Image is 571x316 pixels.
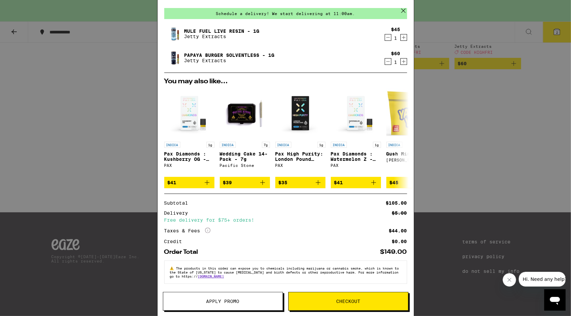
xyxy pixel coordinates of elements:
span: $41 [334,180,343,185]
p: Pax High Purity: London Pound Cake - 1g [275,151,325,162]
button: Apply Promo [163,292,283,311]
a: Open page for Wedding Cake 14-Pack - 7g from Pacific Stone [220,88,270,177]
div: $0.00 [392,239,407,244]
a: [DOMAIN_NAME] [198,274,224,278]
p: 7g [262,142,270,148]
button: Add to bag [386,177,437,188]
button: Increment [400,58,407,65]
p: Jetty Extracts [184,58,275,63]
button: Increment [400,34,407,41]
div: $5.00 [392,211,407,215]
div: 1 [391,35,400,41]
div: Delivery [164,211,193,215]
h2: You may also like... [164,78,407,85]
span: $39 [223,180,232,185]
iframe: Message from company [519,272,566,287]
div: Taxes & Fees [164,228,210,234]
span: $41 [168,180,177,185]
img: Mule Fuel Live Resin - 1g [164,24,183,43]
button: Add to bag [164,177,214,188]
p: INDICA [386,142,402,148]
button: Checkout [288,292,408,311]
a: Open page for Pax Diamonds : Watermelon Z - 1g from PAX [331,88,381,177]
p: Gush Mints - 10g [386,151,437,156]
div: Pacific Stone [220,163,270,168]
div: Subtotal [164,201,193,205]
a: Open page for Pax High Purity: London Pound Cake - 1g from PAX [275,88,325,177]
p: 1g [373,142,381,148]
img: PAX - Pax Diamonds : Kushberry OG - 1g [164,88,214,138]
a: Papaya Burger Solventless - 1g [184,52,275,58]
span: $35 [279,180,288,185]
p: Pax Diamonds : Watermelon Z - 1g [331,151,381,162]
div: $105.00 [386,201,407,205]
iframe: Button to launch messaging window [544,289,566,311]
p: INDICA [275,142,291,148]
button: Add to bag [275,177,325,188]
div: $45 [391,27,400,32]
p: 1g [206,142,214,148]
a: Open page for Gush Mints - 10g from Yada Yada [386,88,437,177]
p: Jetty Extracts [184,34,260,39]
span: $45 [390,180,399,185]
img: Yada Yada - Gush Mints - 10g [386,88,437,138]
p: Wedding Cake 14-Pack - 7g [220,151,270,162]
span: Hi. Need any help? [4,5,48,10]
div: $44.00 [389,228,407,233]
p: INDICA [220,142,236,148]
button: Decrement [385,34,391,41]
a: Open page for Pax Diamonds : Kushberry OG - 1g from PAX [164,88,214,177]
div: PAX [331,163,381,168]
span: The products in this order can expose you to chemicals including marijuana or cannabis smoke, whi... [170,266,399,278]
div: Credit [164,239,187,244]
p: 1g [317,142,325,148]
img: PAX - Pax High Purity: London Pound Cake - 1g [275,88,325,138]
img: PAX - Pax Diamonds : Watermelon Z - 1g [331,88,381,138]
img: Papaya Burger Solventless - 1g [164,48,183,67]
div: 1 [391,60,400,65]
div: Schedule a delivery! We start delivering at 11:00am. [164,8,407,19]
img: Pacific Stone - Wedding Cake 14-Pack - 7g [220,88,270,138]
div: [PERSON_NAME] [386,158,437,162]
button: Add to bag [220,177,270,188]
div: $149.00 [380,249,407,255]
iframe: Close message [503,273,516,287]
span: Checkout [336,299,360,304]
a: Mule Fuel Live Resin - 1g [184,28,260,34]
div: Free delivery for $75+ orders! [164,218,407,222]
div: $60 [391,51,400,56]
span: ⚠️ [170,266,176,270]
button: Add to bag [331,177,381,188]
p: INDICA [331,142,347,148]
button: Decrement [385,58,391,65]
span: Apply Promo [206,299,240,304]
div: Order Total [164,249,203,255]
div: PAX [275,163,325,168]
p: Pax Diamonds : Kushberry OG - 1g [164,151,214,162]
div: PAX [164,163,214,168]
